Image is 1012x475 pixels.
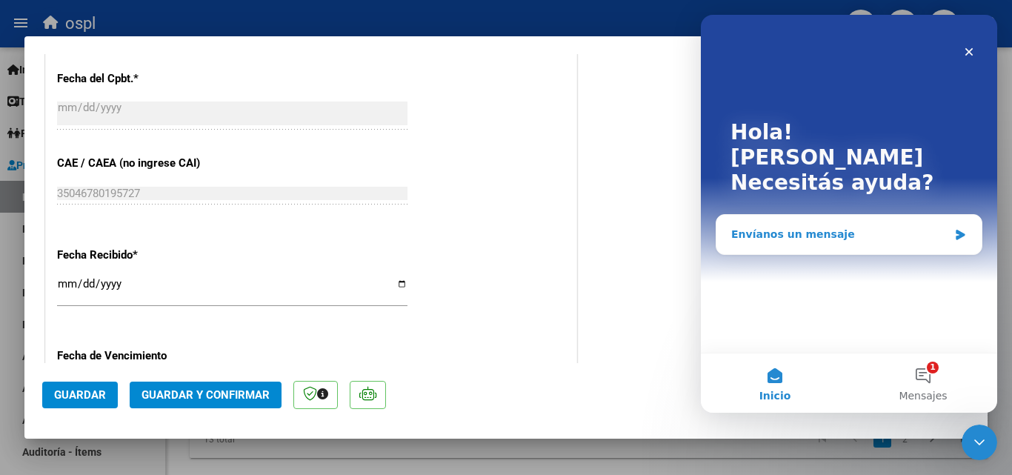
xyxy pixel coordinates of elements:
p: Fecha del Cpbt. [57,70,210,87]
span: Guardar y Confirmar [142,388,270,402]
iframe: Intercom live chat [962,425,997,460]
p: Fecha de Vencimiento [57,348,210,365]
button: Guardar y Confirmar [130,382,282,408]
button: Guardar [42,382,118,408]
iframe: Intercom live chat [701,15,997,413]
p: Fecha Recibido [57,247,210,264]
p: CAE / CAEA (no ingrese CAI) [57,155,210,172]
span: Guardar [54,388,106,402]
